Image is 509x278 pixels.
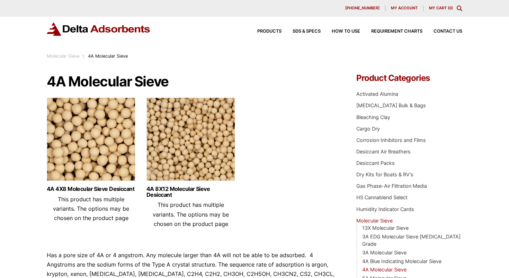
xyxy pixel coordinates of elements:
[356,218,393,224] a: Molecular Sieve
[356,171,413,177] a: Dry Kits for Boats & RV's
[391,6,418,10] span: My account
[356,91,398,97] a: Activated Alumina
[362,267,407,272] a: 4A Molecular Sieve
[356,183,427,189] a: Gas Phase-Air Filtration Media
[371,29,422,34] span: Requirement Charts
[146,186,235,198] a: 4A 8X12 Molecular Sieve Desiccant
[429,6,453,10] a: My Cart (0)
[282,29,321,34] a: SDS & SPECS
[257,29,282,34] span: Products
[321,29,360,34] a: How to Use
[345,6,379,10] span: [PHONE_NUMBER]
[356,114,390,120] a: Bleaching Clay
[153,201,229,227] span: This product has multiple variants. The options may be chosen on the product page
[356,74,462,82] h4: Product Categories
[246,29,282,34] a: Products
[422,29,462,34] a: Contact Us
[47,74,336,89] h1: 4A Molecular Sieve
[356,194,408,200] a: HS Cannablend Select
[88,53,128,59] span: 4A Molecular Sieve
[47,53,79,59] a: Molecular Sieve
[362,258,441,264] a: 4A Blue Indicating Molecular Sieve
[362,225,409,231] a: 13X Molecular Sieve
[356,102,426,108] a: [MEDICAL_DATA] Bulk & Bags
[385,6,423,11] a: My account
[332,29,360,34] span: How to Use
[449,6,452,10] span: 0
[47,22,151,36] img: Delta Adsorbents
[340,6,385,11] a: [PHONE_NUMBER]
[83,53,84,59] span: :
[434,29,462,34] span: Contact Us
[356,137,426,143] a: Corrosion Inhibitors and Films
[356,206,414,212] a: Humidity Indicator Cards
[362,250,407,255] a: 3A Molecular Sieve
[362,234,461,247] a: 3A EDG Molecular Sieve [MEDICAL_DATA] Grade
[356,149,411,154] a: Desiccant Air Breathers
[53,196,129,221] span: This product has multiple variants. The options may be chosen on the product page
[356,126,380,132] a: Cargo Dry
[457,6,462,11] div: Toggle Modal Content
[47,186,135,192] a: 4A 4X8 Molecular Sieve Desiccant
[360,29,422,34] a: Requirement Charts
[356,160,395,166] a: Desiccant Packs
[293,29,321,34] span: SDS & SPECS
